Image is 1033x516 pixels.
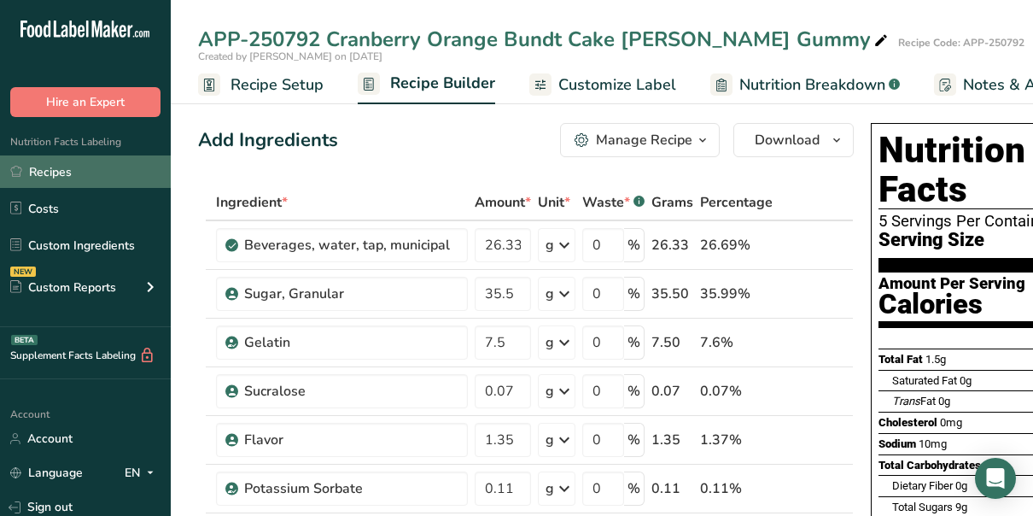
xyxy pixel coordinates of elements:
[651,235,693,255] div: 26.33
[558,73,676,97] span: Customize Label
[546,381,554,402] div: g
[975,458,1016,499] div: Open Intercom Messenger
[878,353,923,366] span: Total Fat
[938,395,950,408] span: 0g
[198,126,338,155] div: Add Ingredients
[231,73,324,97] span: Recipe Setup
[198,50,382,63] span: Created by [PERSON_NAME] on [DATE]
[878,230,984,251] span: Serving Size
[878,416,937,429] span: Cholesterol
[529,66,676,104] a: Customize Label
[10,279,116,296] div: Custom Reports
[878,459,981,472] span: Total Carbohydrates
[892,395,920,408] i: Trans
[955,501,967,513] span: 9g
[892,501,953,513] span: Total Sugars
[538,192,570,213] span: Unit
[960,374,972,387] span: 0g
[925,353,946,366] span: 1.5g
[651,332,693,353] div: 7.50
[878,437,916,450] span: Sodium
[892,374,957,387] span: Saturated Fat
[739,73,885,97] span: Nutrition Breakdown
[878,276,1025,292] div: Amount Per Serving
[216,192,288,213] span: Ingredient
[244,332,458,353] div: Gelatin
[892,479,953,492] span: Dietary Fiber
[700,478,773,499] div: 0.11%
[244,381,458,402] div: Sucralose
[546,478,554,499] div: g
[546,235,554,255] div: g
[475,192,531,213] span: Amount
[700,332,773,353] div: 7.6%
[11,335,38,345] div: BETA
[700,430,773,450] div: 1.37%
[733,123,854,157] button: Download
[955,479,967,492] span: 0g
[390,72,495,95] span: Recipe Builder
[596,130,692,150] div: Manage Recipe
[898,35,1024,50] div: Recipe Code: APP-250792
[878,292,1025,317] div: Calories
[651,284,693,304] div: 35.50
[546,332,554,353] div: g
[358,64,495,105] a: Recipe Builder
[892,395,936,408] span: Fat
[700,284,773,304] div: 35.99%
[700,192,773,213] span: Percentage
[651,381,693,402] div: 0.07
[919,437,947,450] span: 10mg
[244,284,458,304] div: Sugar, Granular
[244,478,458,499] div: Potassium Sorbate
[244,235,458,255] div: Beverages, water, tap, municipal
[700,381,773,402] div: 0.07%
[582,192,645,213] div: Waste
[651,478,693,499] div: 0.11
[198,24,891,55] div: APP-250792 Cranberry Orange Bundt Cake [PERSON_NAME] Gummy
[10,267,36,277] div: NEW
[700,235,773,255] div: 26.69%
[546,430,554,450] div: g
[710,66,900,104] a: Nutrition Breakdown
[10,458,83,488] a: Language
[651,192,693,213] span: Grams
[560,123,720,157] button: Manage Recipe
[651,430,693,450] div: 1.35
[546,284,554,304] div: g
[198,66,324,104] a: Recipe Setup
[125,463,160,484] div: EN
[244,430,458,450] div: Flavor
[10,87,160,117] button: Hire an Expert
[755,130,820,150] span: Download
[940,416,962,429] span: 0mg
